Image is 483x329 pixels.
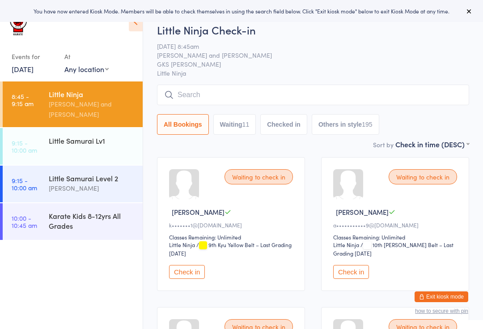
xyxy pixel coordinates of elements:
[157,85,469,105] input: Search
[12,49,55,64] div: Events for
[3,203,143,240] a: 10:00 -10:45 amKarate Kids 8-12yrs All Grades
[333,241,453,257] span: / 10th [PERSON_NAME] Belt – Last Grading [DATE]
[169,241,195,248] div: Little Ninja
[242,121,250,128] div: 11
[169,265,205,279] button: Check in
[172,207,225,217] span: [PERSON_NAME]
[14,7,469,15] div: You have now entered Kiosk Mode. Members will be able to check themselves in using the search fie...
[12,177,37,191] time: 9:15 - 10:00 am
[157,60,455,68] span: GKS [PERSON_NAME]
[49,136,135,145] div: Little Samurai Lv1
[12,93,34,107] time: 8:45 - 9:15 am
[157,51,455,60] span: [PERSON_NAME] and [PERSON_NAME]
[415,308,468,314] button: how to secure with pin
[225,169,293,184] div: Waiting to check in
[333,265,369,279] button: Check in
[3,128,143,165] a: 9:15 -10:00 amLittle Samurai Lv1
[333,221,460,229] div: a•••••••••••9@[DOMAIN_NAME]
[64,64,109,74] div: Any location
[64,49,109,64] div: At
[333,241,359,248] div: Little Ninja
[49,89,135,99] div: Little Ninja
[49,211,135,231] div: Karate Kids 8-12yrs All Grades
[260,114,307,135] button: Checked in
[169,221,296,229] div: k•••••••1@[DOMAIN_NAME]
[362,121,372,128] div: 195
[169,241,292,257] span: / 9th Kyu Yellow Belt – Last Grading [DATE]
[169,233,296,241] div: Classes Remaining: Unlimited
[12,64,34,74] a: [DATE]
[12,214,37,229] time: 10:00 - 10:45 am
[336,207,389,217] span: [PERSON_NAME]
[415,291,468,302] button: Exit kiosk mode
[373,140,394,149] label: Sort by
[49,183,135,193] div: [PERSON_NAME]
[389,169,457,184] div: Waiting to check in
[49,173,135,183] div: Little Samurai Level 2
[9,7,29,40] img: Guy's Karate School
[49,99,135,120] div: [PERSON_NAME] and [PERSON_NAME]
[213,114,256,135] button: Waiting11
[3,166,143,202] a: 9:15 -10:00 amLittle Samurai Level 2[PERSON_NAME]
[157,42,455,51] span: [DATE] 8:45am
[333,233,460,241] div: Classes Remaining: Unlimited
[12,139,37,154] time: 9:15 - 10:00 am
[3,81,143,127] a: 8:45 -9:15 amLittle Ninja[PERSON_NAME] and [PERSON_NAME]
[312,114,379,135] button: Others in style195
[157,68,469,77] span: Little Ninja
[157,22,469,37] h2: Little Ninja Check-in
[157,114,209,135] button: All Bookings
[395,139,469,149] div: Check in time (DESC)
